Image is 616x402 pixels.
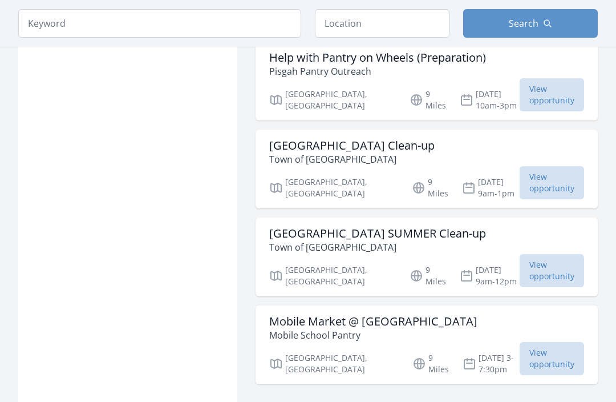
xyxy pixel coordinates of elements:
p: 9 Miles [410,264,446,287]
p: Town of [GEOGRAPHIC_DATA] [269,152,435,166]
p: Town of [GEOGRAPHIC_DATA] [269,240,486,254]
p: [GEOGRAPHIC_DATA], [GEOGRAPHIC_DATA] [269,264,396,287]
h3: Help with Pantry on Wheels (Preparation) [269,51,486,65]
span: Search [509,17,538,30]
h3: [GEOGRAPHIC_DATA] SUMMER Clean-up [269,227,486,240]
p: 9 Miles [412,176,448,199]
p: [GEOGRAPHIC_DATA], [GEOGRAPHIC_DATA] [269,352,399,375]
a: [GEOGRAPHIC_DATA] Clean-up Town of [GEOGRAPHIC_DATA] [GEOGRAPHIC_DATA], [GEOGRAPHIC_DATA] 9 Miles... [256,130,598,208]
p: [GEOGRAPHIC_DATA], [GEOGRAPHIC_DATA] [269,89,396,111]
h3: Mobile Market @ [GEOGRAPHIC_DATA] [269,315,477,328]
p: 9 Miles [410,89,446,111]
p: [DATE] 9am-1pm [462,176,520,199]
p: [DATE] 3-7:30pm [463,352,520,375]
p: [GEOGRAPHIC_DATA], [GEOGRAPHIC_DATA] [269,176,398,199]
span: View opportunity [520,78,584,111]
button: Search [463,9,598,38]
p: [DATE] 10am-3pm [460,89,520,111]
p: [DATE] 9am-12pm [460,264,520,287]
p: 9 Miles [412,352,449,375]
a: [GEOGRAPHIC_DATA] SUMMER Clean-up Town of [GEOGRAPHIC_DATA] [GEOGRAPHIC_DATA], [GEOGRAPHIC_DATA] ... [256,218,598,296]
span: View opportunity [520,342,584,375]
input: Keyword [18,9,301,38]
p: Mobile School Pantry [269,328,477,342]
a: Mobile Market @ [GEOGRAPHIC_DATA] Mobile School Pantry [GEOGRAPHIC_DATA], [GEOGRAPHIC_DATA] 9 Mil... [256,305,598,384]
span: View opportunity [520,254,584,287]
span: View opportunity [520,166,584,199]
h3: [GEOGRAPHIC_DATA] Clean-up [269,139,435,152]
p: Pisgah Pantry Outreach [269,65,486,78]
input: Location [315,9,449,38]
a: Help with Pantry on Wheels (Preparation) Pisgah Pantry Outreach [GEOGRAPHIC_DATA], [GEOGRAPHIC_DA... [256,42,598,120]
